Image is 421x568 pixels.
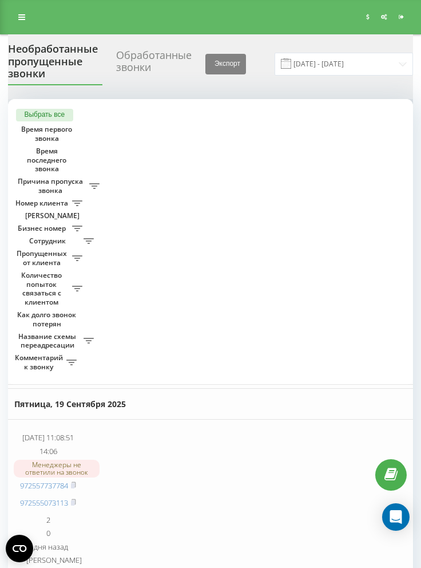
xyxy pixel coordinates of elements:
span: Количество попыток связаться с клиентом [14,271,73,306]
td: 2 [8,514,88,527]
div: Обработанные звонки [116,49,192,79]
span: Время первого звонка [17,125,79,143]
td: 2 дня назад [8,540,88,553]
div: Open Intercom Messenger [382,503,410,531]
div: Менеджеры не ответили на звонок [14,460,100,477]
td: 14:06 [8,445,88,458]
td: [DATE] 11:08:51 [8,431,88,444]
a: 972555073113 [20,498,68,508]
span: Пропущенных от клиента [14,249,73,267]
button: Open CMP widget [6,535,33,562]
button: Экспорт [205,54,246,74]
span: Время последнего звонка [17,147,79,173]
span: Комментарий к звонку [14,353,67,371]
span: Название схемы переадресации [14,332,84,350]
span: Причина пропуска звонка [14,177,90,195]
td: 0 [8,527,88,540]
span: [PERSON_NAME] [18,211,90,220]
span: Как долго звонок потерян [17,310,79,328]
td: [PERSON_NAME] [8,554,100,567]
button: Выбрать все [16,109,73,121]
a: 972557737784 [20,480,68,491]
td: Пятница, 19 Сентября 2025 [8,397,413,411]
span: Бизнес номер [14,224,73,233]
div: Необработанные пропущенные звонки [8,43,102,85]
span: Номер клиента [14,199,73,208]
span: Сотрудник [14,236,84,246]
